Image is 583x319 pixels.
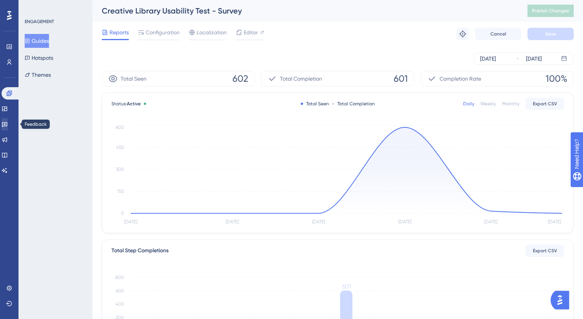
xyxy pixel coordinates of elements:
button: Hotspots [25,51,53,65]
span: Active [127,101,141,106]
span: Need Help? [18,2,48,11]
tspan: 600 [116,125,124,130]
tspan: [DATE] [548,219,561,224]
span: Total Completion [280,74,322,83]
span: 602 [233,73,248,85]
span: Save [545,31,556,37]
span: Reports [110,28,129,37]
span: Status: [111,101,141,107]
span: Publish Changes [532,8,569,14]
tspan: 300 [116,167,124,172]
tspan: [DATE] [124,219,137,224]
tspan: [DATE] [226,219,239,224]
span: Export CSV [533,248,557,254]
tspan: 450 [116,145,124,150]
tspan: 400 [115,301,124,307]
div: Total Completion [332,101,375,107]
div: Total Step Completions [111,246,168,255]
tspan: 601 [342,283,351,290]
span: Configuration [146,28,180,37]
div: Monthly [502,101,519,107]
div: Creative Library Usability Test - Survey [102,5,508,16]
iframe: UserGuiding AI Assistant Launcher [551,289,574,312]
span: 100% [546,73,567,85]
span: Export CSV [533,101,557,107]
span: Completion Rate [440,74,481,83]
tspan: [DATE] [312,219,325,224]
span: Editor [244,28,258,37]
div: [DATE] [480,54,496,63]
button: Export CSV [526,98,564,110]
tspan: [DATE] [398,219,411,224]
div: Total Seen [301,101,329,107]
button: Publish Changes [527,5,574,17]
button: Export CSV [526,245,564,257]
span: Total Seen [121,74,147,83]
tspan: 600 [116,288,124,294]
div: [DATE] [526,54,542,63]
div: Weekly [480,101,496,107]
button: Themes [25,68,51,82]
tspan: 0 [121,211,124,216]
span: Localization [197,28,227,37]
tspan: [DATE] [484,219,497,224]
button: Save [527,28,574,40]
div: ENGAGEMENT [25,19,54,25]
tspan: 150 [117,189,124,194]
button: Guides [25,34,49,48]
span: 601 [394,73,408,85]
button: Cancel [475,28,521,40]
span: Cancel [490,31,506,37]
div: Daily [463,101,474,107]
tspan: 800 [115,275,124,280]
